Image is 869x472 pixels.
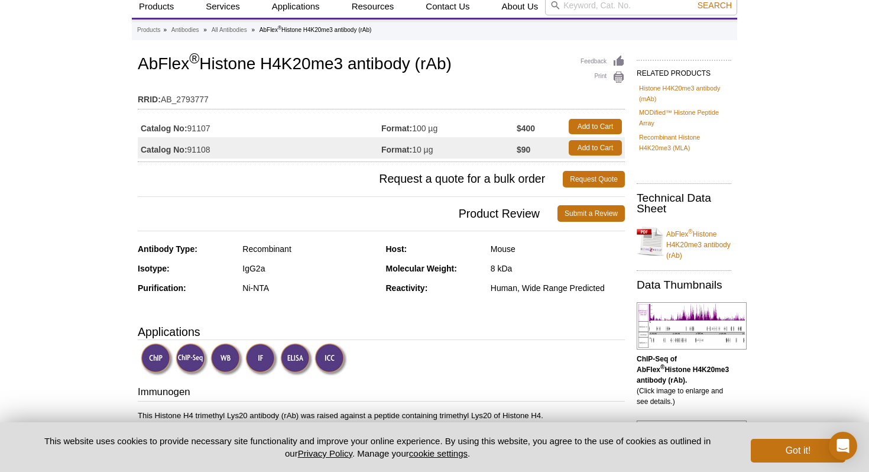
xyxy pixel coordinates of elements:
[314,343,347,376] img: Immunocytochemistry Validated
[278,25,281,31] sup: ®
[298,448,352,458] a: Privacy Policy
[171,25,199,35] a: Antibodies
[637,193,731,214] h2: Technical Data Sheet
[203,27,207,33] li: »
[581,71,625,84] a: Print
[660,364,664,370] sup: ®
[637,60,731,81] h2: RELATED PRODUCTS
[138,137,381,159] td: 91108
[163,27,167,33] li: »
[557,205,625,222] a: Submit a Review
[138,323,625,341] h3: Applications
[637,355,729,384] b: ChIP-Seq of AbFlex Histone H4K20me3 antibody (rAb).
[409,448,468,458] button: cookie settings
[242,283,377,293] div: Ni-NTA
[138,205,557,222] span: Product Review
[381,137,517,159] td: 10 µg
[138,410,625,421] p: This Histone H4 trimethyl Lys20 antibody (rAb) was raised against a peptide containing trimethyl ...
[141,343,173,376] img: ChIP Validated
[138,87,625,106] td: AB_2793777
[381,144,412,155] strong: Format:
[517,123,535,134] strong: $400
[189,51,199,66] sup: ®
[639,132,729,153] a: Recombinant Histone H4K20me3 (MLA)
[176,343,208,376] img: ChIP-Seq Validated
[24,435,731,460] p: This website uses cookies to provide necessary site functionality and improve your online experie...
[212,25,247,35] a: All Antibodies
[138,94,161,105] strong: RRID:
[829,432,857,460] div: Open Intercom Messenger
[141,123,187,134] strong: Catalog No:
[491,283,625,293] div: Human, Wide Range Predicted
[138,385,625,402] h3: Immunogen
[698,1,732,10] span: Search
[637,354,731,407] p: (Click image to enlarge and see details.)
[637,280,731,290] h2: Data Thumbnails
[251,27,255,33] li: »
[637,222,731,261] a: AbFlex®Histone H4K20me3 antibody (rAb)
[245,343,278,376] img: Immunofluorescence Validated
[138,171,563,187] span: Request a quote for a bulk order
[386,244,407,254] strong: Host:
[386,283,428,293] strong: Reactivity:
[751,439,845,463] button: Got it!
[637,302,747,350] img: AbFlex<sup>®</sup> Histone H4K20me3 antibody (rAb) tested by ChIP-Seq.
[381,123,412,134] strong: Format:
[581,55,625,68] a: Feedback
[569,140,622,156] a: Add to Cart
[491,263,625,274] div: 8 kDa
[517,144,530,155] strong: $90
[138,264,170,273] strong: Isotype:
[137,25,160,35] a: Products
[138,283,186,293] strong: Purification:
[138,244,197,254] strong: Antibody Type:
[639,83,729,104] a: Histone H4K20me3 antibody (mAb)
[141,144,187,155] strong: Catalog No:
[242,263,377,274] div: IgG2a
[569,119,622,134] a: Add to Cart
[280,343,313,376] img: Enzyme-linked Immunosorbent Assay Validated
[210,343,243,376] img: Western Blot Validated
[138,116,381,137] td: 91107
[386,264,457,273] strong: Molecular Weight:
[563,171,625,187] a: Request Quote
[688,228,692,235] sup: ®
[242,244,377,254] div: Recombinant
[260,27,372,33] li: AbFlex Histone H4K20me3 antibody (rAb)
[491,244,625,254] div: Mouse
[639,107,729,128] a: MODified™ Histone Peptide Array
[381,116,517,137] td: 100 µg
[138,55,625,75] h1: AbFlex Histone H4K20me3 antibody (rAb)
